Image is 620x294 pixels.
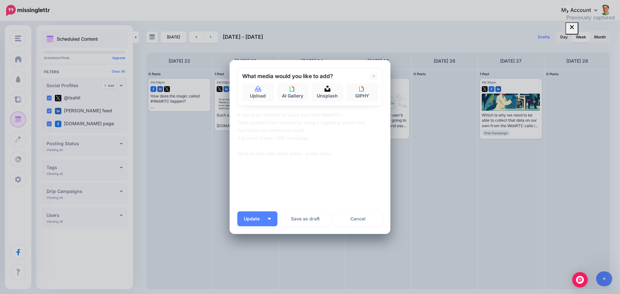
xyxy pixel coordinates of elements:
img: icon-giphy-square.png [290,86,295,92]
img: icon-giphy-square.png [359,86,365,92]
span: Update [244,217,264,221]
a: AI Gallery [277,83,309,101]
img: icon-unsplash-square.png [325,86,330,92]
a: Cancel [333,211,383,226]
button: Save as draft [281,211,330,226]
img: arrow-down-white.png [268,218,271,220]
a: Unsplash [312,83,343,101]
a: GIPHY [346,83,378,101]
a: Upload [242,83,274,101]
button: Update [237,211,277,226]
h2: What media would you like to add? [242,74,333,79]
div: Open Intercom Messenger [572,272,588,288]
